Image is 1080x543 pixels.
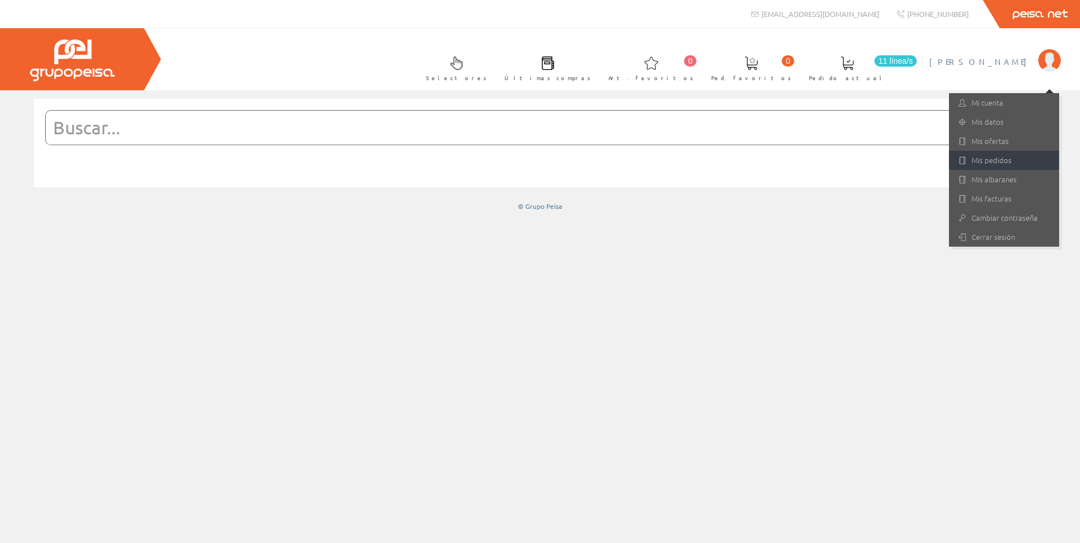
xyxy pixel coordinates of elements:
[608,72,694,84] span: Art. favoritos
[504,72,591,84] span: Últimas compras
[949,151,1059,170] a: Mis pedidos
[34,202,1046,211] div: © Grupo Peisa
[761,9,879,19] span: [EMAIL_ADDRESS][DOMAIN_NAME]
[929,56,1033,67] span: [PERSON_NAME]
[907,9,969,19] span: [PHONE_NUMBER]
[415,47,493,88] a: Selectores
[949,170,1059,189] a: Mis albaranes
[809,72,886,84] span: Pedido actual
[949,227,1059,247] a: Cerrar sesión
[46,111,1007,144] input: Buscar...
[949,189,1059,208] a: Mis facturas
[684,55,696,67] span: 0
[949,93,1059,112] a: Mi cuenta
[711,72,791,84] span: Ped. favoritos
[929,47,1061,58] a: [PERSON_NAME]
[426,72,487,84] span: Selectores
[949,112,1059,132] a: Mis datos
[782,55,794,67] span: 0
[949,208,1059,227] a: Cambiar contraseña
[874,55,917,67] span: 11 línea/s
[30,40,115,81] img: Grupo Peisa
[493,47,596,88] a: Últimas compras
[949,132,1059,151] a: Mis ofertas
[798,47,920,88] a: 11 línea/s Pedido actual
